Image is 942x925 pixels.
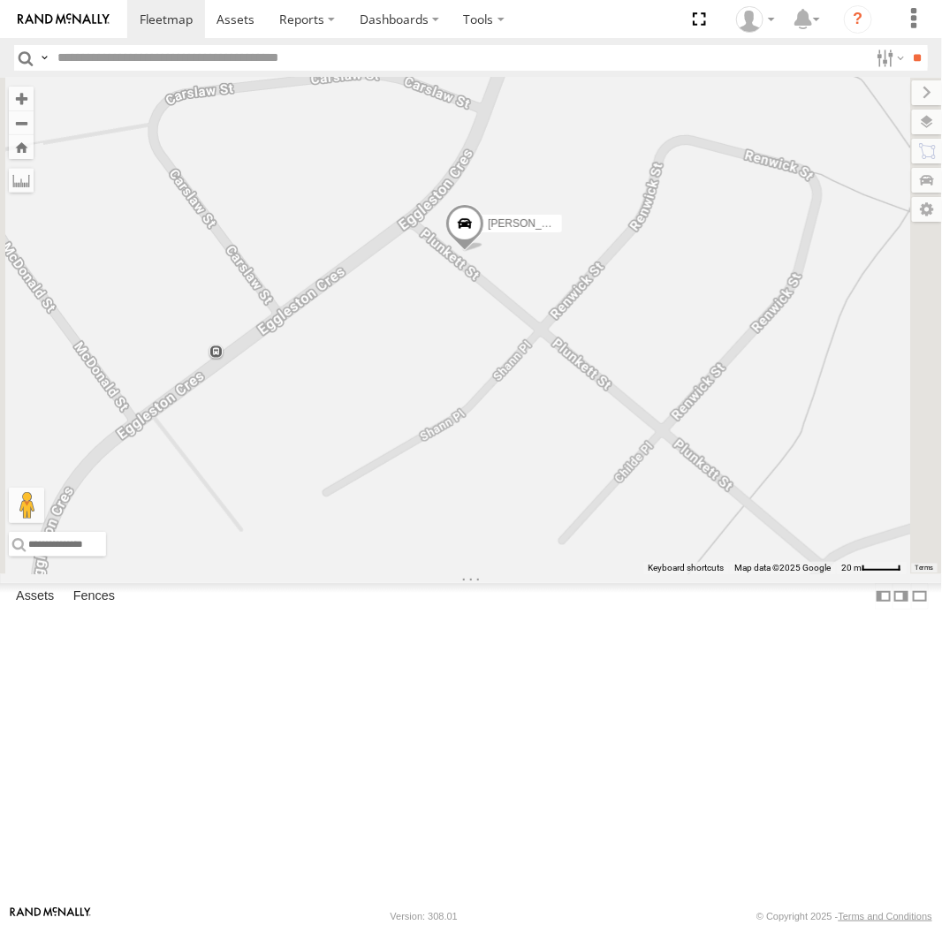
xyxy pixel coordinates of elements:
i: ? [844,5,872,34]
button: Map Scale: 20 m per 41 pixels [836,562,907,574]
button: Zoom out [9,110,34,135]
label: Fences [65,584,124,609]
label: Dock Summary Table to the Left [875,583,893,609]
span: 20 m [841,563,862,572]
a: Terms and Conditions [839,911,932,921]
img: rand-logo.svg [18,13,110,26]
label: Hide Summary Table [911,583,929,609]
button: Drag Pegman onto the map to open Street View [9,488,44,523]
button: Zoom in [9,87,34,110]
div: Helen Mason [730,6,781,33]
a: Terms (opens in new tab) [915,565,934,572]
span: [PERSON_NAME] [488,218,575,231]
span: Map data ©2025 Google [734,563,831,572]
button: Zoom Home [9,135,34,159]
button: Keyboard shortcuts [648,562,724,574]
label: Assets [7,584,63,609]
label: Search Query [37,45,51,71]
label: Dock Summary Table to the Right [893,583,910,609]
div: © Copyright 2025 - [756,911,932,921]
label: Measure [9,168,34,193]
div: Version: 308.01 [391,911,458,921]
label: Search Filter Options [870,45,908,71]
a: Visit our Website [10,907,91,925]
label: Map Settings [912,197,942,222]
